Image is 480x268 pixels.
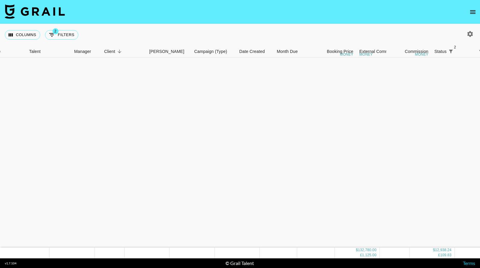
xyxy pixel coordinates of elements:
span: 2 [53,28,59,34]
div: [PERSON_NAME] [149,46,184,57]
div: External Commission [359,46,400,57]
button: Show filters [45,30,78,40]
div: Month Due [274,46,311,57]
button: open drawer [467,6,479,18]
div: money [359,53,373,56]
div: Manager [71,46,101,57]
button: Sort [455,47,463,56]
button: Show filters [447,47,455,56]
div: Talent [29,46,41,57]
div: Booker [146,46,191,57]
div: Month Due [277,46,298,57]
div: Commission [405,46,428,57]
div: Campaign (Type) [194,46,227,57]
div: Talent [26,46,71,57]
div: Date Created [239,46,265,57]
a: Terms [463,260,475,266]
button: Sort [115,47,124,56]
div: money [340,53,353,56]
div: Manager [74,46,91,57]
div: Status [434,46,447,57]
div: Status [431,46,476,57]
div: 2 active filters [447,47,455,56]
span: 2 [452,44,458,50]
div: Client [101,46,146,57]
div: © Grail Talent [225,260,254,266]
img: Grail Talent [5,4,65,19]
div: Date Created [236,46,274,57]
div: Booking Price [327,46,353,57]
div: v 1.7.104 [5,261,17,265]
button: Select columns [5,30,40,40]
div: Campaign (Type) [191,46,236,57]
div: Client [104,46,115,57]
div: money [415,53,428,56]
